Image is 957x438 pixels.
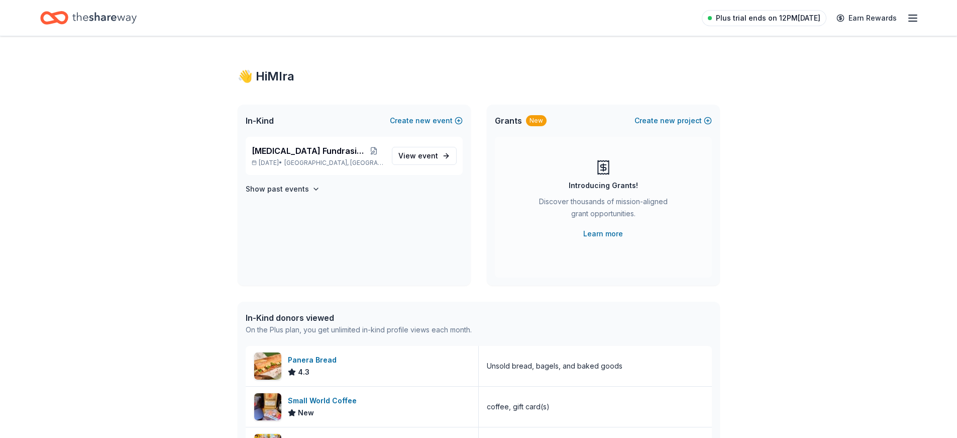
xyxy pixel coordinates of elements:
span: View [398,150,438,162]
span: [MEDICAL_DATA] Fundrasier [252,145,364,157]
button: Show past events [246,183,320,195]
span: 4.3 [298,366,309,378]
span: [GEOGRAPHIC_DATA], [GEOGRAPHIC_DATA] [284,159,383,167]
div: In-Kind donors viewed [246,312,472,324]
span: event [418,151,438,160]
span: new [660,115,675,127]
a: View event [392,147,457,165]
img: Image for Panera Bread [254,353,281,380]
span: In-Kind [246,115,274,127]
button: Createnewevent [390,115,463,127]
a: Home [40,6,137,30]
span: Grants [495,115,522,127]
div: On the Plus plan, you get unlimited in-kind profile views each month. [246,324,472,336]
h4: Show past events [246,183,309,195]
a: Earn Rewards [830,9,903,27]
div: Small World Coffee [288,395,361,407]
a: Plus trial ends on 12PM[DATE] [702,10,826,26]
button: Createnewproject [634,115,712,127]
img: Image for Small World Coffee [254,393,281,420]
span: New [298,407,314,419]
span: Plus trial ends on 12PM[DATE] [716,12,820,24]
div: Discover thousands of mission-aligned grant opportunities. [535,196,672,224]
div: New [526,115,547,126]
a: Learn more [583,228,623,240]
div: Panera Bread [288,354,341,366]
div: Unsold bread, bagels, and baked goods [487,360,622,372]
div: Introducing Grants! [569,180,638,192]
span: new [415,115,431,127]
p: [DATE] • [252,159,384,167]
div: coffee, gift card(s) [487,401,550,413]
div: 👋 Hi MIra [238,68,720,84]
